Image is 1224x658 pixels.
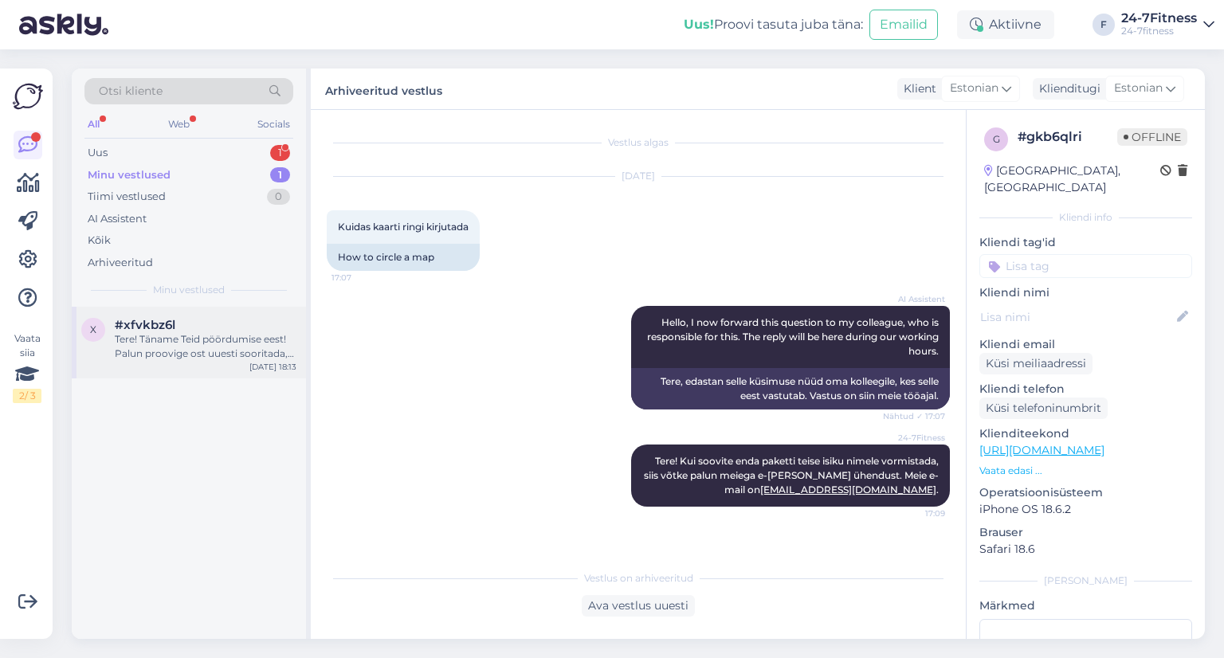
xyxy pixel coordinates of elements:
button: Emailid [869,10,938,40]
input: Lisa tag [979,254,1192,278]
label: Arhiveeritud vestlus [325,78,442,100]
div: Klienditugi [1033,80,1100,97]
span: x [90,323,96,335]
div: AI Assistent [88,211,147,227]
div: Uus [88,145,108,161]
span: Vestlus on arhiveeritud [584,571,693,586]
span: Offline [1117,128,1187,146]
div: Vestlus algas [327,135,950,150]
p: Märkmed [979,597,1192,614]
p: Operatsioonisüsteem [979,484,1192,501]
div: F [1093,14,1115,36]
span: g [993,133,1000,145]
div: [GEOGRAPHIC_DATA], [GEOGRAPHIC_DATA] [984,163,1160,196]
span: Kuidas kaarti ringi kirjutada [338,221,469,233]
p: Klienditeekond [979,425,1192,442]
span: 17:09 [885,507,945,519]
p: Kliendi email [979,336,1192,353]
span: 24-7Fitness [885,432,945,444]
a: [URL][DOMAIN_NAME] [979,443,1104,457]
div: [PERSON_NAME] [979,574,1192,588]
div: 24-7fitness [1121,25,1197,37]
div: Kõik [88,233,111,249]
p: Kliendi tag'id [979,234,1192,251]
div: 2 / 3 [13,389,41,403]
div: Ava vestlus uuesti [582,595,695,617]
span: AI Assistent [885,293,945,305]
div: Minu vestlused [88,167,171,183]
span: Estonian [1114,80,1163,97]
div: Aktiivne [957,10,1054,39]
span: Tere! Kui soovite enda paketti teise isiku nimele vormistada, siis võtke palun meiega e-[PERSON_N... [644,455,941,495]
div: Web [165,114,193,135]
p: Vaata edasi ... [979,464,1192,478]
span: #xfvkbz6l [115,318,175,332]
div: Tiimi vestlused [88,189,166,205]
div: Küsi telefoninumbrit [979,398,1108,419]
div: Proovi tasuta juba täna: [684,15,863,34]
p: Kliendi telefon [979,381,1192,398]
div: 1 [270,167,290,183]
div: Küsi meiliaadressi [979,353,1093,374]
a: 24-7Fitness24-7fitness [1121,12,1214,37]
span: Estonian [950,80,998,97]
p: Safari 18.6 [979,541,1192,558]
div: Tere! Täname Teid pöördumise eest! Palun proovige ost uuesti sooritada, viga võib olla internetiü... [115,332,296,361]
p: Brauser [979,524,1192,541]
div: 24-7Fitness [1121,12,1197,25]
div: Kliendi info [979,210,1192,225]
div: 1 [270,145,290,161]
div: Tere, edastan selle küsimuse nüüd oma kolleegile, kes selle eest vastutab. Vastus on siin meie tö... [631,368,950,409]
div: Socials [254,114,293,135]
div: 0 [267,189,290,205]
div: [DATE] [327,169,950,183]
div: How to circle a map [327,244,480,271]
div: # gkb6qlri [1018,127,1117,147]
p: iPhone OS 18.6.2 [979,501,1192,518]
p: Kliendi nimi [979,284,1192,301]
span: Nähtud ✓ 17:07 [883,410,945,422]
input: Lisa nimi [980,308,1174,326]
span: Otsi kliente [99,83,163,100]
div: Klient [897,80,936,97]
span: Minu vestlused [153,283,225,297]
a: [EMAIL_ADDRESS][DOMAIN_NAME] [760,484,936,495]
b: Uus! [684,17,714,32]
div: [DATE] 18:13 [249,361,296,373]
div: All [84,114,103,135]
div: Arhiveeritud [88,255,153,271]
span: 17:07 [331,272,391,284]
span: Hello, I now forward this question to my colleague, who is responsible for this. The reply will b... [647,316,941,357]
div: Vaata siia [13,331,41,403]
img: Askly Logo [13,81,43,112]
